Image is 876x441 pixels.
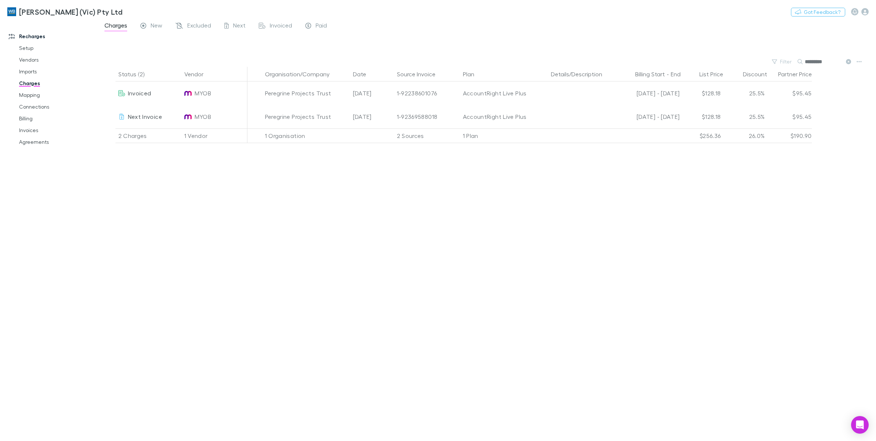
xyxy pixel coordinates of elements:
[617,105,680,128] div: [DATE] - [DATE]
[12,66,103,77] a: Imports
[791,8,845,17] button: Got Feedback?
[270,22,292,31] span: Invoiced
[316,22,327,31] span: Paid
[128,90,151,96] span: Invoiced
[12,42,103,54] a: Setup
[460,128,548,143] div: 1 Plan
[195,81,211,105] span: MYOB
[394,128,460,143] div: 2 Sources
[3,3,127,21] a: [PERSON_NAME] (Vic) Pty Ltd
[12,113,103,124] a: Billing
[768,57,796,66] button: Filter
[397,81,457,105] div: 1-92238601076
[233,22,246,31] span: Next
[617,67,688,81] div: -
[7,7,16,16] img: William Buck (Vic) Pty Ltd's Logo
[350,105,394,128] div: [DATE]
[778,67,821,81] button: Partner Price
[12,54,103,66] a: Vendors
[118,67,153,81] button: Status (2)
[262,128,350,143] div: 1 Organisation
[724,128,768,143] div: 26.0%
[350,81,394,105] div: [DATE]
[12,101,103,113] a: Connections
[768,128,812,143] div: $190.90
[680,105,724,128] div: $128.18
[724,81,768,105] div: 25.5%
[19,7,122,16] h3: [PERSON_NAME] (Vic) Pty Ltd
[463,81,545,105] div: AccountRight Live Plus
[265,81,347,105] div: Peregrine Projects Trust
[104,22,127,31] span: Charges
[184,90,192,97] img: MYOB's Logo
[181,128,247,143] div: 1 Vendor
[851,416,869,434] div: Open Intercom Messenger
[617,81,680,105] div: [DATE] - [DATE]
[12,124,103,136] a: Invoices
[184,67,212,81] button: Vendor
[151,22,162,31] span: New
[671,67,681,81] button: End
[115,128,181,143] div: 2 Charges
[680,128,724,143] div: $256.36
[12,77,103,89] a: Charges
[12,89,103,101] a: Mapping
[353,67,375,81] button: Date
[635,67,665,81] button: Billing Start
[699,67,732,81] button: List Price
[743,67,776,81] button: Discount
[265,67,338,81] button: Organisation/Company
[724,105,768,128] div: 25.5%
[128,113,162,120] span: Next Invoice
[184,113,192,120] img: MYOB's Logo
[397,105,457,128] div: 1-92369588018
[187,22,211,31] span: Excluded
[1,30,103,42] a: Recharges
[463,105,545,128] div: AccountRight Live Plus
[463,67,483,81] button: Plan
[680,81,724,105] div: $128.18
[397,67,444,81] button: Source Invoice
[12,136,103,148] a: Agreements
[768,105,812,128] div: $95.45
[195,105,211,128] span: MYOB
[265,105,347,128] div: Peregrine Projects Trust
[768,81,812,105] div: $95.45
[551,67,611,81] button: Details/Description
